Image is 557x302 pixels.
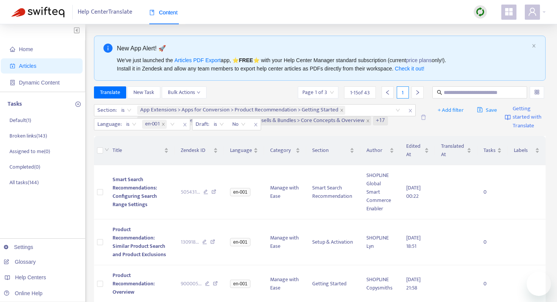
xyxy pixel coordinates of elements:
[113,146,163,155] span: Title
[505,114,511,120] img: image-link
[19,80,59,86] span: Dynamic Content
[400,136,435,165] th: Edited At
[306,165,360,219] td: Smart Search Recommendation
[140,106,338,115] span: App Extensions > Apps for Conversion > Product Recommendation > Getting Started
[19,46,33,52] span: Home
[181,280,202,288] span: 900005 ...
[477,107,483,113] span: save
[4,290,42,296] a: Online Help
[264,165,306,219] td: Manage with Ease
[8,100,22,109] p: Tasks
[10,63,15,69] span: account-book
[483,146,496,155] span: Tasks
[270,146,294,155] span: Category
[94,86,126,99] button: Translate
[438,106,464,115] span: + Add filter
[9,163,40,171] p: Completed ( 0 )
[224,136,264,165] th: Language
[127,86,160,99] button: New Task
[477,136,508,165] th: Tasks
[113,175,157,209] span: Smart Search Recommendations: Configuring Search Range Settings
[505,104,546,130] a: Getting started with Translate
[421,114,426,120] span: delete
[181,146,212,155] span: Zendesk ID
[133,88,154,97] span: New Task
[406,142,423,159] span: Edited At
[230,238,250,246] span: en-001
[197,91,200,94] span: down
[350,89,370,97] span: 1 - 15 of 43
[11,7,64,17] img: Swifteq
[10,80,15,85] span: container
[9,147,50,155] p: Assigned to me ( 0 )
[406,275,421,292] span: [DATE] 21:58
[181,188,200,196] span: 505431 ...
[192,119,210,130] span: Draft :
[239,57,253,63] b: FREE
[149,10,155,15] span: book
[376,116,385,125] span: +17
[149,9,178,16] span: Content
[15,274,46,280] span: Help Centers
[145,120,160,129] span: en-001
[230,146,252,155] span: Language
[360,165,400,219] td: SHOPLINE Global Smart Commerce Enabler
[477,106,497,115] span: Save
[504,7,513,16] span: appstore
[385,90,390,95] span: left
[532,44,536,49] button: close
[415,90,420,95] span: right
[174,57,221,63] a: Articles PDF Export
[113,271,155,296] span: Product Recommendation: Overview
[180,120,190,129] span: close
[126,119,136,130] span: is
[441,142,466,159] span: Translated At
[9,178,39,186] p: All tasks ( 144 )
[162,86,207,99] button: Bulk Actionsdown
[406,183,421,200] span: [DATE] 00:22
[75,102,81,107] span: plus-circle
[471,104,503,116] button: saveSave
[527,272,551,296] iframe: メッセージングウィンドウの起動ボタン、進行中の会話
[360,219,400,265] td: SHOPLINE Lyn
[366,146,388,155] span: Author
[397,86,409,99] div: 1
[137,106,345,115] span: App Extensions > Apps for Conversion > Product Recommendation > Getting Started
[105,147,109,152] span: down
[121,105,131,116] span: is
[214,119,224,130] span: is
[117,56,529,73] div: We've just launched the app, ⭐ ⭐️ with your Help Center Manager standard subscription (current on...
[435,136,478,165] th: Translated At
[161,122,165,126] span: close
[100,88,120,97] span: Translate
[78,5,132,19] span: Help Center Translate
[508,136,546,165] th: Labels
[437,90,442,95] span: search
[306,219,360,265] td: Setup & Activation
[94,105,118,116] span: Section :
[264,219,306,265] td: Manage with Ease
[360,136,400,165] th: Author
[232,119,246,130] span: No
[10,47,15,52] span: home
[230,280,250,288] span: en-001
[117,44,529,53] div: New App Alert! 🚀
[137,116,371,125] span: App Extensions > Apps for Conversion > Product Upsells & Bundles > Core Concepts & Overview
[366,119,370,123] span: close
[19,63,36,69] span: Articles
[532,44,536,48] span: close
[181,238,199,246] span: 130918 ...
[477,165,508,219] td: 0
[251,120,261,129] span: close
[312,146,348,155] span: Section
[9,116,31,124] p: Default ( 1 )
[106,136,175,165] th: Title
[432,104,469,116] button: + Add filter
[140,116,365,125] span: App Extensions > Apps for Conversion > Product Upsells & Bundles > Core Concepts & Overview
[94,119,123,130] span: Language :
[373,116,388,125] span: +17
[4,244,33,250] a: Settings
[395,66,424,72] a: Check it out!
[406,233,421,250] span: [DATE] 18:51
[476,7,485,17] img: sync.dc5367851b00ba804db3.png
